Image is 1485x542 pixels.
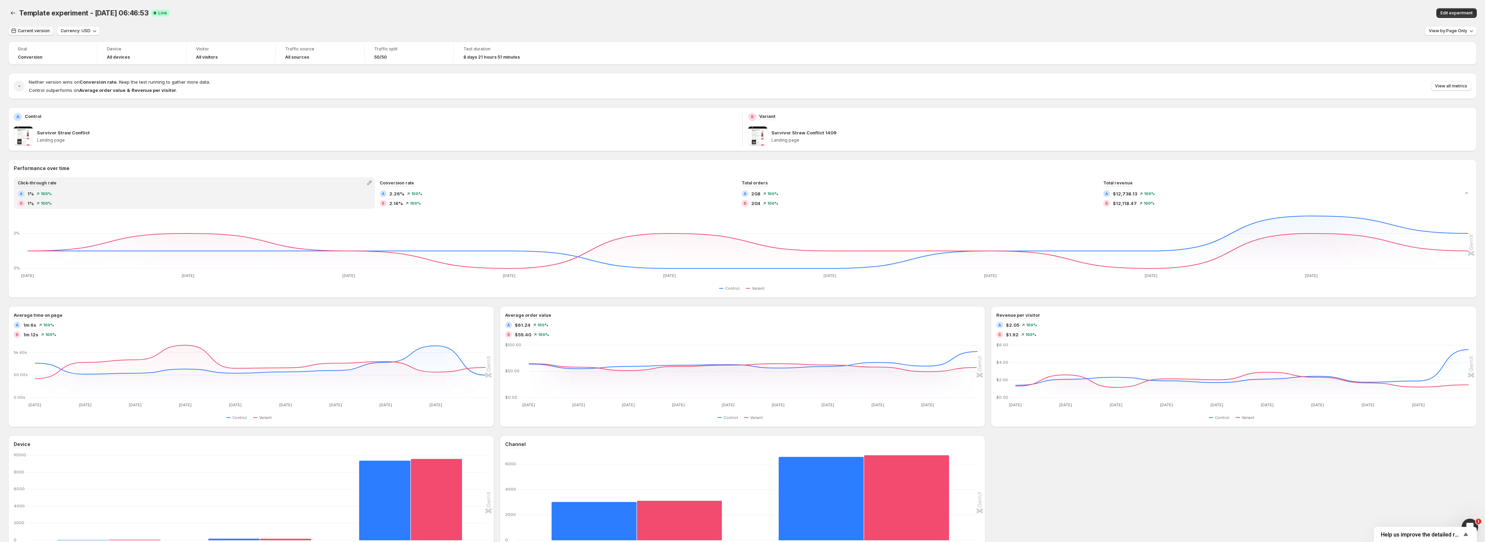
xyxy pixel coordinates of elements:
text: [DATE] [984,273,997,278]
span: View by: Page Only [1429,28,1467,34]
button: View by:Page Only [1425,26,1477,36]
text: 2000 [14,520,24,525]
span: 100 % [538,333,549,337]
span: Click-through rate [18,180,57,185]
span: Control outperforms on . [29,87,177,93]
rect: Control 3016 [551,485,637,540]
img: Survivor Straw Conflict [14,127,33,146]
strong: Revenue per visitor [132,87,176,93]
text: 50.00s [14,372,28,377]
text: [DATE] [1145,273,1157,278]
button: Edit experiment [1436,8,1477,18]
text: [DATE] [342,273,355,278]
h3: Revenue per visitor [996,312,1040,318]
text: [DATE] [672,402,685,407]
text: [DATE] [79,402,92,407]
span: Control [725,286,740,291]
text: [DATE] [279,402,292,407]
span: $61.24 [515,322,531,328]
span: Device [107,46,177,52]
text: 0% [14,266,20,270]
rect: Variant 3113 [637,484,722,540]
button: Show survey - Help us improve the detailed report for A/B campaigns [1381,530,1470,539]
span: 100 % [41,201,52,205]
g: Paid social: Control 6573,Variant 6701 [750,455,977,540]
span: Edit experiment [1440,10,1473,16]
text: [DATE] [1009,402,1022,407]
rect: Control 185 [208,522,260,540]
span: Current version [18,28,50,34]
button: Control [1209,413,1232,422]
rect: Control 38 [58,523,109,540]
a: DeviceAll devices [107,46,177,61]
p: Survivor Straw Conflict 1409 [771,129,837,136]
span: 100 % [1025,333,1036,337]
button: Variant [253,413,275,422]
text: [DATE] [921,402,934,407]
a: GoalConversion [18,46,87,61]
text: [DATE] [1160,402,1173,407]
span: 2.26% [389,190,404,197]
text: [DATE] [572,402,585,407]
p: Survivor Straw Conflict [37,129,90,136]
a: Test duration8 days 21 hours 51 minutes [463,46,533,61]
span: Variant [1242,415,1254,420]
text: [DATE] [429,402,442,407]
span: Control [232,415,247,420]
text: [DATE] [329,402,342,407]
h2: - [18,83,21,89]
text: [DATE] [622,402,635,407]
span: Visitor [196,46,266,52]
span: 50/50 [374,55,387,60]
span: $1.92 [1006,331,1019,338]
button: Control [717,413,741,422]
span: $12,118.47 [1113,200,1137,207]
text: $2.00 [996,377,1008,382]
h2: A [382,192,385,196]
rect: Control 6573 [779,455,864,540]
text: [DATE] [379,402,392,407]
span: Traffic source [285,46,355,52]
h2: A [998,323,1001,327]
h2: A [1105,192,1108,196]
text: 6000 [505,461,516,466]
p: Landing page [771,137,1471,143]
h3: Average time on page [14,312,62,318]
span: 100 % [1026,323,1037,327]
span: 2.16% [389,200,403,207]
a: Traffic split50/50 [374,46,444,61]
rect: Variant 65 [109,523,160,540]
h3: Average order value [505,312,551,318]
text: 1m 40s [14,350,27,355]
a: VisitorAll visitors [196,46,266,61]
span: Live [158,10,167,16]
text: 0.00s [14,395,25,400]
text: 2% [14,231,20,236]
text: [DATE] [503,273,515,278]
h3: Device [14,441,31,448]
button: View all metrics [1431,81,1471,91]
h2: B [998,333,1001,337]
span: 100 % [1144,192,1155,196]
button: Current version [8,26,54,36]
span: $2.05 [1006,322,1019,328]
span: 100 % [537,323,548,327]
span: Control [1215,415,1229,420]
h2: A [20,192,23,196]
text: [DATE] [522,402,535,407]
span: 208 [751,190,760,197]
span: 1m 12s [23,331,38,338]
text: [DATE] [1110,402,1122,407]
span: 100 % [410,201,421,205]
h3: Channel [505,441,526,448]
span: Conversion rate [380,180,414,185]
text: [DATE] [1261,402,1274,407]
text: $100.00 [505,342,521,347]
span: Template experiment - [DATE] 06:46:53 [19,9,149,17]
button: Variant [744,413,766,422]
text: [DATE] [722,402,734,407]
p: Variant [759,113,776,120]
rect: Variant 183 [260,522,311,540]
text: [DATE] [229,402,242,407]
h4: All visitors [196,55,218,60]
